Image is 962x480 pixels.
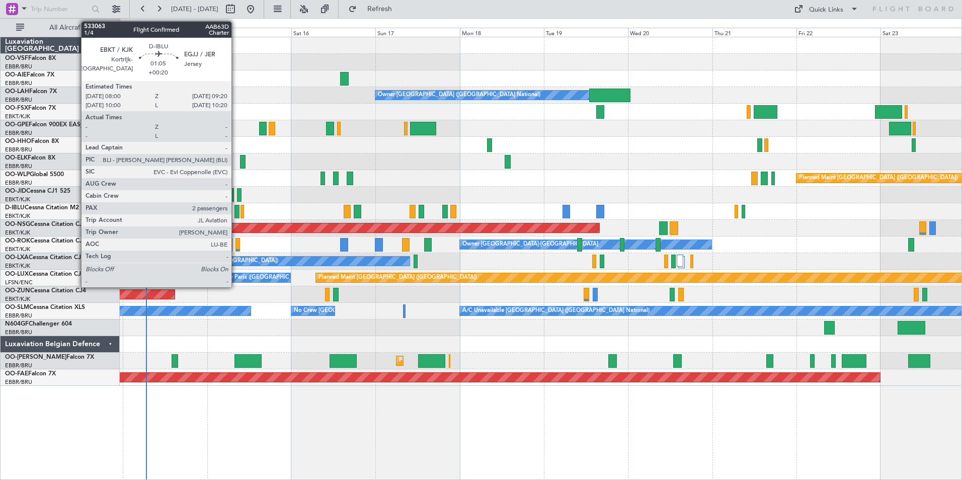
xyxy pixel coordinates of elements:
[5,378,32,386] a: EBBR/BRU
[5,221,86,227] a: OO-NSGCessna Citation CJ4
[291,28,375,37] div: Sat 16
[5,271,85,277] a: OO-LUXCessna Citation CJ4
[5,354,66,360] span: OO-[PERSON_NAME]
[5,188,70,194] a: OO-JIDCessna CJ1 525
[5,288,86,294] a: OO-ZUNCessna Citation CJ4
[809,5,843,15] div: Quick Links
[5,122,29,128] span: OO-GPE
[5,329,32,336] a: EBBR/BRU
[5,89,29,95] span: OO-LAH
[5,295,30,303] a: EBKT/KJK
[122,20,139,29] div: [DATE]
[378,88,540,103] div: Owner [GEOGRAPHIC_DATA] ([GEOGRAPHIC_DATA] National)
[5,205,79,211] a: D-IBLUCessna Citation M2
[5,196,30,203] a: EBKT/KJK
[5,79,32,87] a: EBBR/BRU
[5,172,30,178] span: OO-WLP
[5,122,89,128] a: OO-GPEFalcon 900EX EASy II
[5,55,28,61] span: OO-VSF
[344,1,404,17] button: Refresh
[799,171,957,186] div: Planned Maint [GEOGRAPHIC_DATA] ([GEOGRAPHIC_DATA])
[26,24,106,31] span: All Aircraft
[123,28,207,37] div: Thu 14
[5,188,26,194] span: OO-JID
[5,288,30,294] span: OO-ZUN
[5,155,28,161] span: OO-ELK
[5,179,32,187] a: EBBR/BRU
[5,129,32,137] a: EBBR/BRU
[375,28,459,37] div: Sun 17
[462,303,650,318] div: A/C Unavailable [GEOGRAPHIC_DATA] ([GEOGRAPHIC_DATA] National)
[207,28,291,37] div: Fri 15
[789,1,863,17] button: Quick Links
[5,205,25,211] span: D-IBLU
[5,279,33,286] a: LFSN/ENC
[5,113,30,120] a: EBKT/KJK
[5,354,94,360] a: OO-[PERSON_NAME]Falcon 7X
[712,28,796,37] div: Thu 21
[31,2,89,17] input: Trip Number
[5,105,28,111] span: OO-FSX
[5,255,85,261] a: OO-LXACessna Citation CJ4
[399,353,581,368] div: Planned Maint [GEOGRAPHIC_DATA] ([GEOGRAPHIC_DATA] National)
[5,371,28,377] span: OO-FAE
[5,321,72,327] a: N604GFChallenger 604
[5,271,29,277] span: OO-LUX
[5,262,30,270] a: EBKT/KJK
[5,321,29,327] span: N604GF
[5,155,55,161] a: OO-ELKFalcon 8X
[5,146,32,153] a: EBBR/BRU
[460,28,544,37] div: Mon 18
[5,172,64,178] a: OO-WLPGlobal 5500
[5,72,54,78] a: OO-AIEFalcon 7X
[171,5,218,14] span: [DATE] - [DATE]
[5,255,29,261] span: OO-LXA
[5,96,32,104] a: EBBR/BRU
[5,163,32,170] a: EBBR/BRU
[5,89,57,95] a: OO-LAHFalcon 7X
[359,6,401,13] span: Refresh
[5,63,32,70] a: EBBR/BRU
[628,28,712,37] div: Wed 20
[5,138,31,144] span: OO-HHO
[165,254,278,269] div: No Crew Chambery ([GEOGRAPHIC_DATA])
[5,246,30,253] a: EBKT/KJK
[796,28,880,37] div: Fri 22
[318,270,477,285] div: Planned Maint [GEOGRAPHIC_DATA] ([GEOGRAPHIC_DATA])
[5,221,30,227] span: OO-NSG
[5,238,86,244] a: OO-ROKCessna Citation CJ4
[210,270,309,285] div: No Crew Paris ([GEOGRAPHIC_DATA])
[294,303,462,318] div: No Crew [GEOGRAPHIC_DATA] ([GEOGRAPHIC_DATA] National)
[544,28,628,37] div: Tue 19
[5,72,27,78] span: OO-AIE
[5,229,30,236] a: EBKT/KJK
[11,20,109,36] button: All Aircraft
[5,55,56,61] a: OO-VSFFalcon 8X
[5,105,56,111] a: OO-FSXFalcon 7X
[5,304,85,310] a: OO-SLMCessna Citation XLS
[5,138,59,144] a: OO-HHOFalcon 8X
[5,362,32,369] a: EBBR/BRU
[5,212,30,220] a: EBKT/KJK
[5,371,56,377] a: OO-FAEFalcon 7X
[5,304,29,310] span: OO-SLM
[462,237,598,252] div: Owner [GEOGRAPHIC_DATA]-[GEOGRAPHIC_DATA]
[5,238,30,244] span: OO-ROK
[5,312,32,319] a: EBBR/BRU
